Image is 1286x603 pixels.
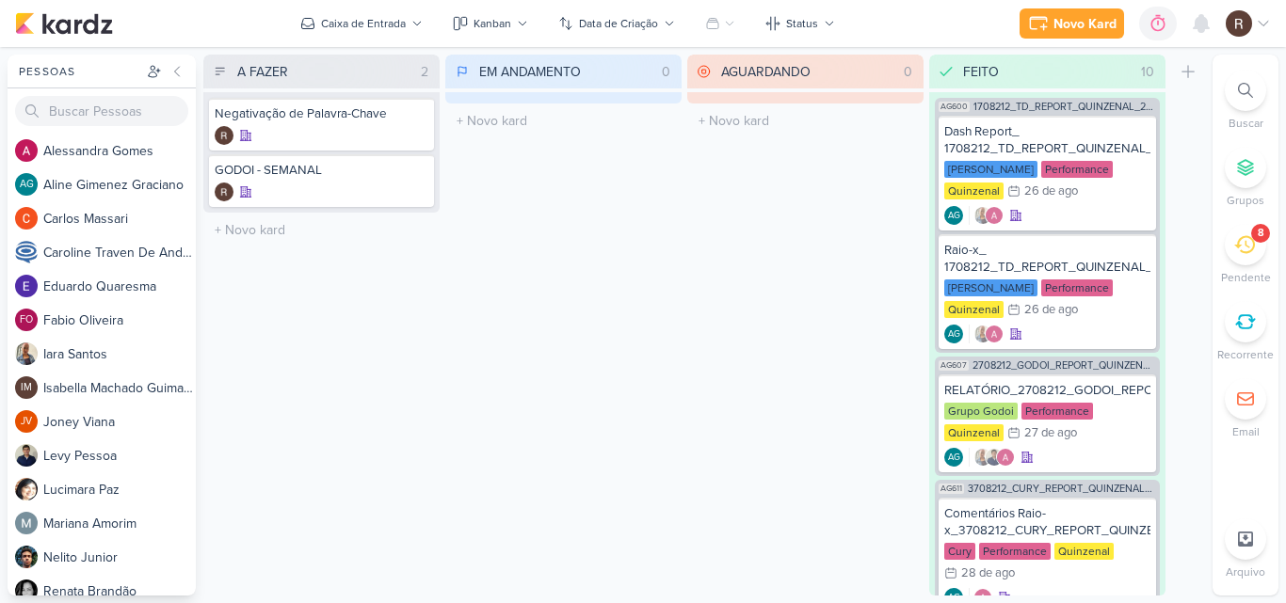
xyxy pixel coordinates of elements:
div: Performance [979,543,1051,560]
div: 28 de ago [961,567,1015,579]
div: Criador(a): Aline Gimenez Graciano [944,206,963,225]
span: 1708212_TD_REPORT_QUINZENAL_27.08 [973,102,1156,112]
img: Levy Pessoa [985,448,1004,467]
div: 10 [1133,62,1162,82]
p: AG [948,594,960,603]
img: Caroline Traven De Andrade [15,241,38,263]
div: Aline Gimenez Graciano [15,173,38,196]
div: [PERSON_NAME] [944,279,1037,296]
img: Rafael Dornelles [215,182,233,201]
p: FO [20,315,33,325]
div: RELATÓRIO_2708212_GODOI_REPORT_QUINZENAL_28.08 [944,382,1150,399]
img: Renata Brandão [15,579,38,602]
div: [PERSON_NAME] [944,161,1037,178]
div: 26 de ago [1024,185,1078,198]
div: Comentários Raio-x_3708212_CURY_REPORT_QUINZENAL_26.08 [944,505,1150,539]
img: Eduardo Quaresma [15,275,38,297]
img: Iara Santos [973,448,992,467]
img: Nelito Junior [15,546,38,568]
div: 26 de ago [1024,304,1078,316]
span: AG600 [939,102,970,112]
div: Performance [1021,403,1093,420]
img: Iara Santos [973,206,992,225]
p: JV [21,417,32,427]
input: + Novo kard [691,107,920,135]
div: C a r o l i n e T r a v e n D e A n d r a d e [43,243,196,262]
img: Levy Pessoa [15,444,38,467]
div: M a r i a n a A m o r i m [43,514,196,533]
div: J o n e y V i a n a [43,412,196,432]
p: Pendente [1221,269,1271,286]
div: Quinzenal [944,424,1004,441]
div: N e l i t o J u n i o r [43,547,196,567]
p: Recorrente [1217,346,1274,363]
div: L e v y P e s s o a [43,446,196,466]
div: Criador(a): Rafael Dornelles [215,182,233,201]
p: AG [948,330,960,340]
div: Raio-x_ 1708212_TD_REPORT_QUINZENAL_27.08 [944,242,1150,276]
div: F a b i o O l i v e i r a [43,310,196,330]
img: Alessandra Gomes [985,325,1004,343]
img: Iara Santos [973,325,992,343]
input: Buscar Pessoas [15,96,188,126]
div: Negativação de Palavra-Chave [215,105,428,122]
div: 2 [413,62,436,82]
button: Novo Kard [1020,8,1124,39]
span: AG611 [939,484,964,494]
div: Grupo Godoi [944,403,1018,420]
p: Arquivo [1226,563,1265,580]
div: Criador(a): Rafael Dornelles [215,126,233,145]
p: Email [1232,423,1260,440]
div: 8 [1258,226,1264,241]
div: I s a b e l l a M a c h a d o G u i m a r ã e s [43,378,196,398]
p: IM [21,383,32,393]
img: Carlos Massari [15,207,38,230]
span: 3708212_CURY_REPORT_QUINZENAL_26.08 [968,484,1156,494]
img: Lucimara Paz [15,478,38,500]
div: GODOI - SEMANAL [215,162,428,179]
div: Criador(a): Aline Gimenez Graciano [944,325,963,343]
div: Cury [944,543,975,560]
p: Grupos [1227,192,1264,209]
div: Aline Gimenez Graciano [944,206,963,225]
div: Aline Gimenez Graciano [944,325,963,343]
img: Mariana Amorim [15,512,38,534]
li: Ctrl + F [1213,70,1278,132]
span: AG607 [939,360,969,371]
div: Fabio Oliveira [15,309,38,331]
input: + Novo kard [449,107,678,135]
img: Alessandra Gomes [996,448,1015,467]
div: E d u a r d o Q u a r e s m a [43,277,196,296]
span: 2708212_GODOI_REPORT_QUINZENAL_28.08 [973,360,1156,371]
div: Dash Report_ 1708212_TD_REPORT_QUINZENAL_27.08 [944,123,1150,157]
p: AG [948,453,960,463]
div: A l i n e G i m e n e z G r a c i a n o [43,175,196,195]
div: L u c i m a r a P a z [43,480,196,500]
div: R e n a t a B r a n d ã o [43,581,196,601]
img: Alessandra Gomes [985,206,1004,225]
div: 27 de ago [1024,427,1077,439]
div: 0 [654,62,678,82]
div: Novo Kard [1053,14,1117,34]
div: 0 [896,62,920,82]
div: A l e s s a n d r a G o m e s [43,141,196,161]
div: Isabella Machado Guimarães [15,376,38,399]
div: C a r l o s M a s s a r i [43,209,196,229]
input: + Novo kard [207,216,436,244]
div: Quinzenal [1054,543,1114,560]
img: kardz.app [15,12,113,35]
div: Performance [1041,161,1113,178]
div: Colaboradores: Iara Santos, Alessandra Gomes [969,206,1004,225]
img: Rafael Dornelles [1226,10,1252,37]
img: Rafael Dornelles [215,126,233,145]
div: Criador(a): Aline Gimenez Graciano [944,448,963,467]
img: Iara Santos [15,342,38,365]
div: Colaboradores: Iara Santos, Levy Pessoa, Alessandra Gomes [969,448,1015,467]
p: Buscar [1229,115,1263,132]
div: Pessoas [15,63,143,80]
p: AG [948,212,960,221]
div: Colaboradores: Iara Santos, Alessandra Gomes [969,325,1004,343]
div: Performance [1041,279,1113,296]
div: Quinzenal [944,182,1004,199]
p: AG [20,180,34,190]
